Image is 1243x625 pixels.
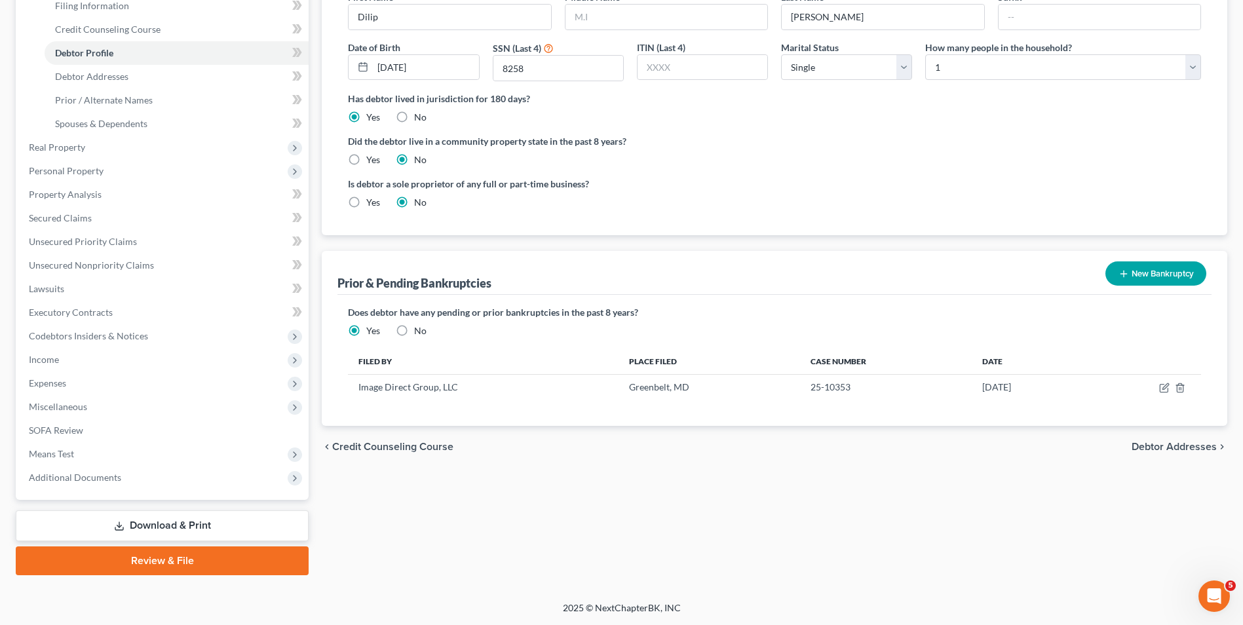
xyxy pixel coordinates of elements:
[348,305,1201,319] label: Does debtor have any pending or prior bankruptcies in the past 8 years?
[29,377,66,388] span: Expenses
[1217,442,1227,452] i: chevron_right
[1225,580,1236,591] span: 5
[45,112,309,136] a: Spouses & Dependents
[16,510,309,541] a: Download & Print
[373,55,478,80] input: MM/DD/YYYY
[348,134,1201,148] label: Did the debtor live in a community property state in the past 8 years?
[972,375,1083,400] td: [DATE]
[366,111,380,124] label: Yes
[619,348,801,374] th: Place Filed
[29,354,59,365] span: Income
[29,165,104,176] span: Personal Property
[29,330,148,341] span: Codebtors Insiders & Notices
[348,41,400,54] label: Date of Birth
[29,448,74,459] span: Means Test
[1132,442,1227,452] button: Debtor Addresses chevron_right
[248,601,995,625] div: 2025 © NextChapterBK, INC
[18,206,309,230] a: Secured Claims
[45,41,309,65] a: Debtor Profile
[414,153,427,166] label: No
[565,5,767,29] input: M.I
[29,307,113,318] span: Executory Contracts
[18,419,309,442] a: SOFA Review
[18,277,309,301] a: Lawsuits
[348,177,768,191] label: Is debtor a sole proprietor of any full or part-time business?
[800,348,972,374] th: Case Number
[332,442,453,452] span: Credit Counseling Course
[29,472,121,483] span: Additional Documents
[18,183,309,206] a: Property Analysis
[366,153,380,166] label: Yes
[29,189,102,200] span: Property Analysis
[29,401,87,412] span: Miscellaneous
[55,47,113,58] span: Debtor Profile
[29,283,64,294] span: Lawsuits
[55,24,161,35] span: Credit Counseling Course
[619,375,801,400] td: Greenbelt, MD
[348,348,618,374] th: Filed By
[637,41,685,54] label: ITIN (Last 4)
[29,212,92,223] span: Secured Claims
[29,425,83,436] span: SOFA Review
[972,348,1083,374] th: Date
[45,18,309,41] a: Credit Counseling Course
[414,111,427,124] label: No
[638,55,767,80] input: XXXX
[349,5,550,29] input: --
[348,375,618,400] td: Image Direct Group, LLC
[414,196,427,209] label: No
[348,92,1201,105] label: Has debtor lived in jurisdiction for 180 days?
[782,5,984,29] input: --
[29,259,154,271] span: Unsecured Nonpriority Claims
[999,5,1200,29] input: --
[366,324,380,337] label: Yes
[366,196,380,209] label: Yes
[337,275,491,291] div: Prior & Pending Bankruptcies
[322,442,332,452] i: chevron_left
[781,41,839,54] label: Marital Status
[18,254,309,277] a: Unsecured Nonpriority Claims
[16,546,309,575] a: Review & File
[29,142,85,153] span: Real Property
[55,71,128,82] span: Debtor Addresses
[322,442,453,452] button: chevron_left Credit Counseling Course
[55,118,147,129] span: Spouses & Dependents
[18,230,309,254] a: Unsecured Priority Claims
[493,41,541,55] label: SSN (Last 4)
[45,65,309,88] a: Debtor Addresses
[55,94,153,105] span: Prior / Alternate Names
[1198,580,1230,612] iframe: Intercom live chat
[1105,261,1206,286] button: New Bankruptcy
[45,88,309,112] a: Prior / Alternate Names
[925,41,1072,54] label: How many people in the household?
[29,236,137,247] span: Unsecured Priority Claims
[800,375,972,400] td: 25-10353
[414,324,427,337] label: No
[18,301,309,324] a: Executory Contracts
[1132,442,1217,452] span: Debtor Addresses
[493,56,623,81] input: XXXX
